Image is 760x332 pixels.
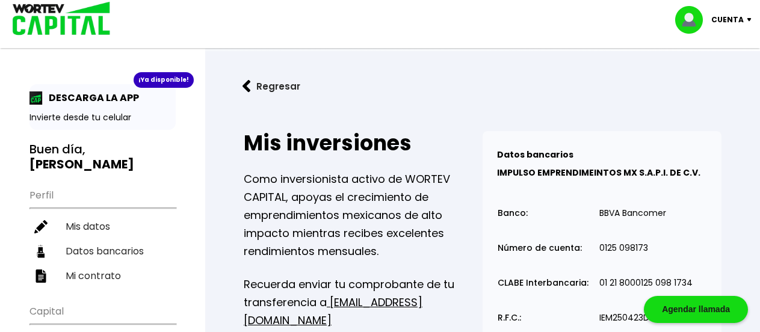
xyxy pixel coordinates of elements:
p: Número de cuenta: [498,244,582,253]
img: contrato-icon.f2db500c.svg [34,269,48,283]
img: app-icon [29,91,43,105]
ul: Perfil [29,182,176,288]
a: flecha izquierdaRegresar [224,70,741,102]
b: Datos bancarios [497,149,573,161]
h2: Mis inversiones [244,131,483,155]
p: Banco: [498,209,528,218]
b: IMPULSO EMPRENDIMEINTOS MX S.A.P.I. DE C.V. [497,167,700,179]
a: Mis datos [29,214,176,239]
p: 01 21 8000125 098 1734 [599,278,693,287]
h3: Buen día, [29,142,176,172]
b: [PERSON_NAME] [29,156,134,173]
img: profile-image [675,6,711,34]
img: datos-icon.10cf9172.svg [34,245,48,258]
p: Cuenta [711,11,744,29]
p: BBVA Bancomer [599,209,666,218]
p: DESCARGA LA APP [43,90,139,105]
button: Regresar [224,70,318,102]
a: Mi contrato [29,263,176,288]
p: Como inversionista activo de WORTEV CAPITAL, apoyas el crecimiento de emprendimientos mexicanos d... [244,170,483,260]
p: Invierte desde tu celular [29,111,176,124]
div: ¡Ya disponible! [134,72,194,88]
div: Agendar llamada [644,296,748,323]
img: icon-down [744,18,760,22]
p: R.F.C.: [498,313,521,322]
img: flecha izquierda [243,80,251,93]
p: 0125 098173 [599,244,648,253]
a: [EMAIL_ADDRESS][DOMAIN_NAME] [244,295,422,328]
p: IEM250423D31 [599,313,657,322]
img: editar-icon.952d3147.svg [34,220,48,233]
p: CLABE Interbancaria: [498,278,589,287]
a: Datos bancarios [29,239,176,263]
